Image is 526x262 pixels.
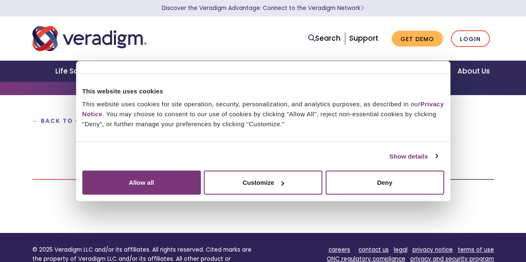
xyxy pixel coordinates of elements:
h2: Together, let's transform health insightfully [32,133,494,147]
a: terms of use [458,246,494,254]
img: Veradigm logo [32,25,147,52]
a: careers [328,246,350,254]
a: Life Sciences [45,61,114,82]
a: Login [451,30,490,47]
a: contact us [358,246,389,254]
a: Discover the Veradigm Advantage: Connect to the Veradigm NetworkLearn More [162,4,364,12]
h3: Scroll below to apply for this position! [32,157,494,169]
a: Support [349,33,378,43]
a: ← Back to Open Positions [32,117,137,125]
a: privacy notice [412,246,453,254]
span: Learn More [361,4,364,12]
a: Show details [389,151,437,161]
a: Search [308,33,341,44]
button: Allow all [82,171,201,195]
div: This website uses cookies for site operation, security, personalization, and analytics purposes, ... [82,99,444,129]
div: This website uses cookies [82,86,444,96]
a: legal [394,246,407,254]
button: Deny [326,171,444,195]
a: About Us [447,61,499,82]
a: Privacy Notice [82,100,444,118]
a: Get Demo [392,31,443,47]
button: Customize [204,171,322,195]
